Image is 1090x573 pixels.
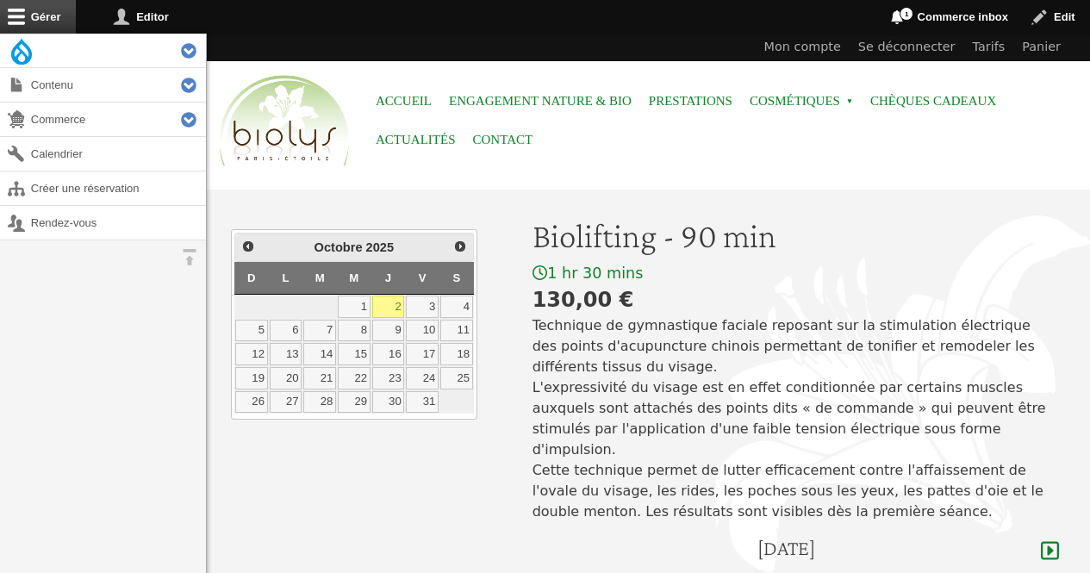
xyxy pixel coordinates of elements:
a: 14 [303,343,336,365]
span: Mercredi [349,271,358,284]
a: 18 [440,343,473,365]
a: 7 [303,320,336,342]
span: Cosmétiques [750,82,853,121]
a: Se déconnecter [850,34,964,61]
a: 12 [235,343,268,365]
span: Vendredi [419,271,427,284]
span: » [846,98,853,105]
a: 30 [372,391,405,414]
a: 5 [235,320,268,342]
span: Suivant [453,240,467,253]
a: 10 [406,320,439,342]
span: Mardi [315,271,325,284]
a: 27 [270,391,302,414]
a: Mon compte [756,34,850,61]
span: Lundi [282,271,289,284]
a: 4 [440,296,473,318]
button: Orientation horizontale [172,240,206,274]
a: 28 [303,391,336,414]
div: 1 hr 30 mins [533,264,1059,283]
span: 2025 [366,240,395,254]
img: Accueil [215,72,353,171]
a: 6 [270,320,302,342]
a: Suivant [448,235,470,258]
h4: [DATE] [757,536,815,561]
header: Entête du site [207,34,1090,181]
a: Contact [473,121,533,159]
a: 8 [338,320,371,342]
a: 24 [406,367,439,389]
a: Précédent [237,235,259,258]
a: 19 [235,367,268,389]
a: 23 [372,367,405,389]
span: Samedi [453,271,461,284]
a: 25 [440,367,473,389]
a: 2 [372,296,405,318]
span: Dimanche [247,271,256,284]
a: Prestations [649,82,732,121]
a: Engagement Nature & Bio [449,82,632,121]
a: Actualités [376,121,456,159]
a: 17 [406,343,439,365]
a: 21 [303,367,336,389]
div: 130,00 € [533,284,1059,315]
a: Accueil [376,82,432,121]
a: 3 [406,296,439,318]
a: 16 [372,343,405,365]
a: Panier [1013,34,1069,61]
span: 1 [900,7,913,21]
span: Jeudi [385,271,391,284]
a: Chèques cadeaux [870,82,996,121]
a: 11 [440,320,473,342]
a: 1 [338,296,371,318]
a: 29 [338,391,371,414]
span: Précédent [241,240,255,253]
p: Technique de gymnastique faciale reposant sur la stimulation électrique des points d'acupuncture ... [533,315,1059,522]
a: 13 [270,343,302,365]
a: 9 [372,320,405,342]
span: Octobre [315,240,363,254]
a: 15 [338,343,371,365]
h1: Biolifting - 90 min [533,215,1059,257]
a: 26 [235,391,268,414]
a: 20 [270,367,302,389]
a: 22 [338,367,371,389]
a: 31 [406,391,439,414]
a: Tarifs [964,34,1014,61]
